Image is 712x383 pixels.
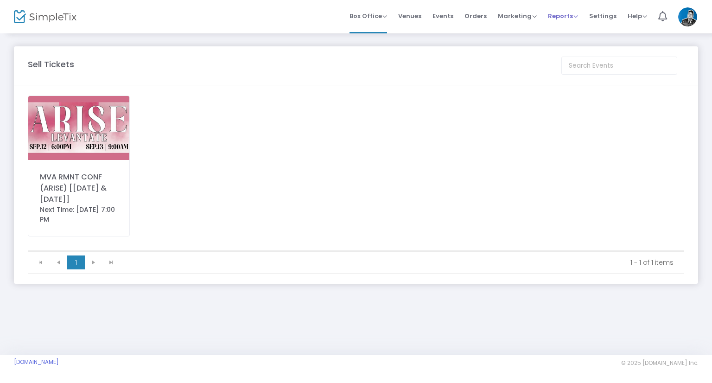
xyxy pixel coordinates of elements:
[398,4,421,28] span: Venues
[350,12,387,20] span: Box Office
[40,205,118,224] div: Next Time: [DATE] 7:00 PM
[628,12,647,20] span: Help
[28,58,74,70] m-panel-title: Sell Tickets
[589,4,617,28] span: Settings
[548,12,578,20] span: Reports
[498,12,537,20] span: Marketing
[561,57,677,75] input: Search Events
[14,358,59,366] a: [DOMAIN_NAME]
[432,4,453,28] span: Events
[28,96,129,160] img: arisecover.JPG
[127,258,674,267] kendo-pager-info: 1 - 1 of 1 items
[40,172,118,205] div: MVA RMNT CONF (ARISE) [[DATE] & [DATE]]
[621,359,698,367] span: © 2025 [DOMAIN_NAME] Inc.
[464,4,487,28] span: Orders
[67,255,85,269] span: Page 1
